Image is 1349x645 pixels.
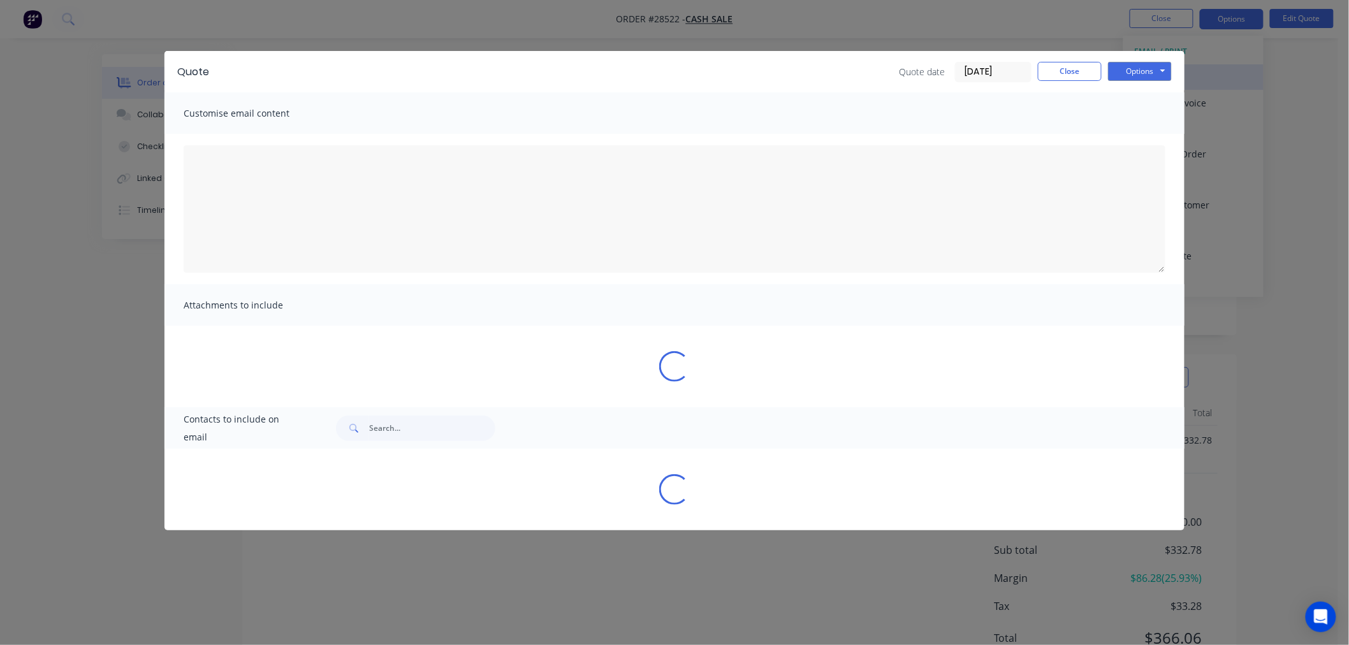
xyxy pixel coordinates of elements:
button: Close [1038,62,1102,81]
button: Options [1108,62,1172,81]
span: Quote date [899,65,945,78]
span: Customise email content [184,105,324,122]
div: Open Intercom Messenger [1306,602,1336,632]
span: Attachments to include [184,296,324,314]
span: Contacts to include on email [184,410,304,446]
div: Quote [177,64,209,80]
input: Search... [369,416,495,441]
